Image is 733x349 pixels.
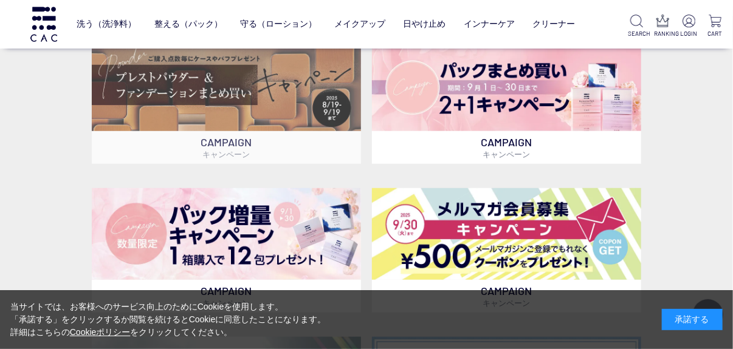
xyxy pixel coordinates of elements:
[654,29,671,38] p: RANKING
[202,149,250,159] span: キャンペーン
[334,10,385,39] a: メイクアップ
[706,29,723,38] p: CART
[92,188,361,279] img: パック増量キャンペーン
[483,149,531,159] span: キャンペーン
[92,40,361,164] a: ベースメイクキャンペーン ベースメイクキャンペーン CAMPAIGNキャンペーン
[10,300,326,339] div: 当サイトでは、お客様へのサービス向上のためにCookieを使用します。 「承諾する」をクリックするか閲覧を続けるとCookieに同意したことになります。 詳細はこちらの をクリックしてください。
[92,131,361,164] p: CAMPAIGN
[654,15,671,38] a: RANKING
[154,10,222,39] a: 整える（パック）
[706,15,723,38] a: CART
[628,29,645,38] p: SEARCH
[240,10,317,39] a: 守る（ローション）
[404,10,446,39] a: 日やけ止め
[77,10,136,39] a: 洗う（洗浄料）
[372,40,641,164] a: パックキャンペーン2+1 パックキャンペーン2+1 CAMPAIGNキャンペーン
[372,40,641,131] img: パックキャンペーン2+1
[70,327,131,337] a: Cookieポリシー
[29,7,59,41] img: logo
[532,10,575,39] a: クリーナー
[372,280,641,313] p: CAMPAIGN
[628,15,645,38] a: SEARCH
[680,15,697,38] a: LOGIN
[662,309,723,330] div: 承諾する
[92,280,361,313] p: CAMPAIGN
[92,188,361,312] a: パック増量キャンペーン パック増量キャンペーン CAMPAIGNキャンペーン
[372,188,641,279] img: メルマガ会員募集
[464,10,515,39] a: インナーケア
[372,131,641,164] p: CAMPAIGN
[372,188,641,312] a: メルマガ会員募集 メルマガ会員募集 CAMPAIGNキャンペーン
[680,29,697,38] p: LOGIN
[92,40,361,131] img: ベースメイクキャンペーン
